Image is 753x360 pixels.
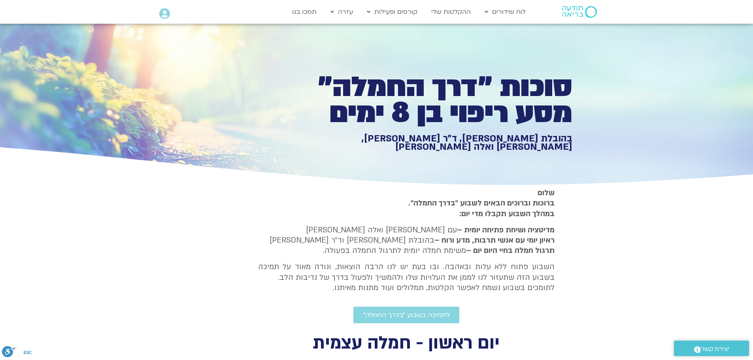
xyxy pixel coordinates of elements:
[674,341,749,356] a: יצירת קשר
[538,188,555,198] strong: שלום
[481,4,530,19] a: לוח שידורים
[298,134,572,151] h1: בהובלת [PERSON_NAME], ד״ר [PERSON_NAME], [PERSON_NAME] ואלה [PERSON_NAME]
[326,4,357,19] a: עזרה
[466,245,555,256] b: תרגול חמלה בחיי היום יום –
[427,4,475,19] a: ההקלטות שלי
[258,262,555,293] p: השבוע פתוח ללא עלות ובאהבה. ובו בעת יש לנו הרבה הוצאות, ונודה מאוד על תמיכה בשבוע הזה שתעזור לנו ...
[258,225,555,256] p: עם [PERSON_NAME] ואלה [PERSON_NAME] בהובלת [PERSON_NAME] וד״ר [PERSON_NAME] משימת חמלה יומית לתרג...
[363,4,421,19] a: קורסים ופעילות
[562,6,597,18] img: תודעה בריאה
[288,4,321,19] a: תמכו בנו
[434,235,555,245] b: ראיון יומי עם אנשי תרבות, מדע ורוח –
[701,344,729,354] span: יצירת קשר
[457,225,555,235] strong: מדיטציה ושיחת פתיחה יומית –
[258,335,555,351] h2: יום ראשון - חמלה עצמית
[298,74,572,126] h1: סוכות ״דרך החמלה״ מסע ריפוי בן 8 ימים
[408,198,555,219] strong: ברוכות וברוכים הבאים לשבוע ״בדרך החמלה״. במהלך השבוע תקבלו מדי יום:
[363,311,450,319] span: לתמיכה בשבוע ״בדרך החמלה״
[353,307,459,323] a: לתמיכה בשבוע ״בדרך החמלה״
